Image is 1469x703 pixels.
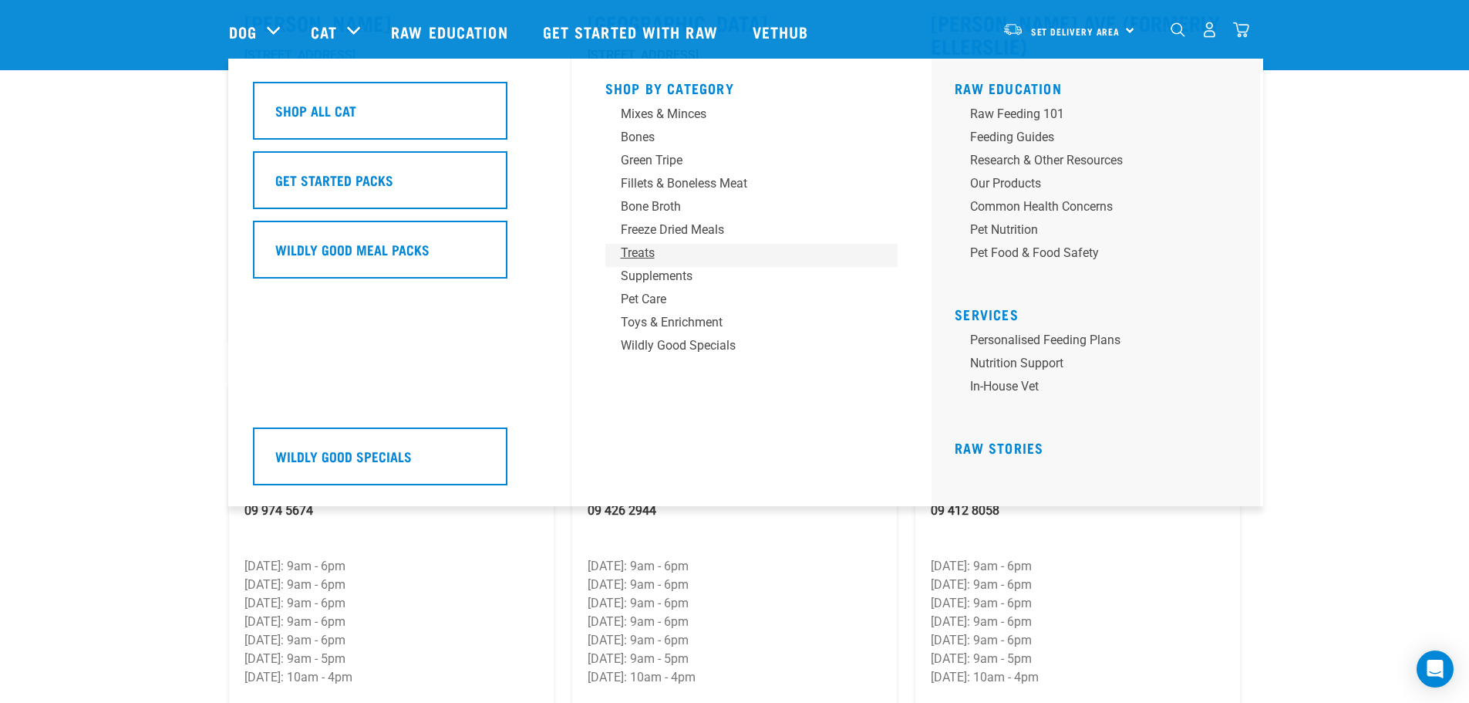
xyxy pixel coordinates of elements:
[621,313,861,332] div: Toys & Enrichment
[605,198,898,221] a: Bone Broth
[1201,22,1218,38] img: user.png
[621,198,861,216] div: Bone Broth
[931,576,1225,594] p: [DATE]: 9am - 6pm
[244,613,538,631] p: [DATE]: 9am - 6pm
[931,503,999,518] a: 09 412 8058
[253,151,546,221] a: Get Started Packs
[970,128,1211,147] div: Feeding Guides
[311,20,337,43] a: Cat
[605,244,898,267] a: Treats
[605,267,898,290] a: Supplements
[588,557,881,576] p: [DATE]: 9am - 6pm
[955,84,1062,92] a: Raw Education
[1031,29,1120,34] span: Set Delivery Area
[970,174,1211,193] div: Our Products
[931,631,1225,650] p: [DATE]: 9am - 6pm
[621,244,861,262] div: Treats
[588,631,881,650] p: [DATE]: 9am - 6pm
[931,613,1225,631] p: [DATE]: 9am - 6pm
[621,151,861,170] div: Green Tripe
[605,221,898,244] a: Freeze Dried Meals
[605,80,898,93] h5: Shop By Category
[605,290,898,313] a: Pet Care
[244,650,538,668] p: [DATE]: 9am - 5pm
[955,221,1248,244] a: Pet Nutrition
[1002,22,1023,36] img: van-moving.png
[737,1,828,63] a: Vethub
[588,650,881,668] p: [DATE]: 9am - 5pm
[931,557,1225,576] p: [DATE]: 9am - 6pm
[605,174,898,198] a: Fillets & Boneless Meat
[955,128,1248,151] a: Feeding Guides
[244,594,538,613] p: [DATE]: 9am - 6pm
[970,105,1211,123] div: Raw Feeding 101
[621,221,861,239] div: Freeze Dried Meals
[955,105,1248,128] a: Raw Feeding 101
[229,20,257,43] a: Dog
[376,1,527,63] a: Raw Education
[621,267,861,286] div: Supplements
[588,613,881,631] p: [DATE]: 9am - 6pm
[970,151,1211,170] div: Research & Other Resources
[527,1,737,63] a: Get started with Raw
[588,576,881,594] p: [DATE]: 9am - 6pm
[253,428,546,497] a: Wildly Good Specials
[955,151,1248,174] a: Research & Other Resources
[244,557,538,576] p: [DATE]: 9am - 6pm
[588,668,881,687] p: [DATE]: 10am - 4pm
[253,221,546,290] a: Wildly Good Meal Packs
[244,631,538,650] p: [DATE]: 9am - 6pm
[605,336,898,360] a: Wildly Good Specials
[970,198,1211,216] div: Common Health Concerns
[931,668,1225,687] p: [DATE]: 10am - 4pm
[588,503,656,518] a: 09 426 2944
[244,668,538,687] p: [DATE]: 10am - 4pm
[244,503,313,518] a: 09 974 5674
[275,100,356,120] h5: Shop All Cat
[1417,651,1454,688] div: Open Intercom Messenger
[970,221,1211,239] div: Pet Nutrition
[275,170,393,190] h5: Get Started Packs
[605,128,898,151] a: Bones
[955,306,1248,319] h5: Services
[621,290,861,309] div: Pet Care
[931,594,1225,613] p: [DATE]: 9am - 6pm
[275,239,430,259] h5: Wildly Good Meal Packs
[1233,22,1249,38] img: home-icon@2x.png
[955,244,1248,267] a: Pet Food & Food Safety
[588,594,881,613] p: [DATE]: 9am - 6pm
[955,198,1248,221] a: Common Health Concerns
[955,354,1248,377] a: Nutrition Support
[955,174,1248,198] a: Our Products
[621,336,861,355] div: Wildly Good Specials
[244,576,538,594] p: [DATE]: 9am - 6pm
[955,444,1043,451] a: Raw Stories
[970,244,1211,262] div: Pet Food & Food Safety
[621,174,861,193] div: Fillets & Boneless Meat
[1171,22,1185,37] img: home-icon-1@2x.png
[621,105,861,123] div: Mixes & Minces
[955,377,1248,401] a: In-house vet
[605,105,898,128] a: Mixes & Minces
[253,82,546,151] a: Shop All Cat
[931,650,1225,668] p: [DATE]: 9am - 5pm
[275,446,412,466] h5: Wildly Good Specials
[605,151,898,174] a: Green Tripe
[955,331,1248,354] a: Personalised Feeding Plans
[605,313,898,336] a: Toys & Enrichment
[621,128,861,147] div: Bones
